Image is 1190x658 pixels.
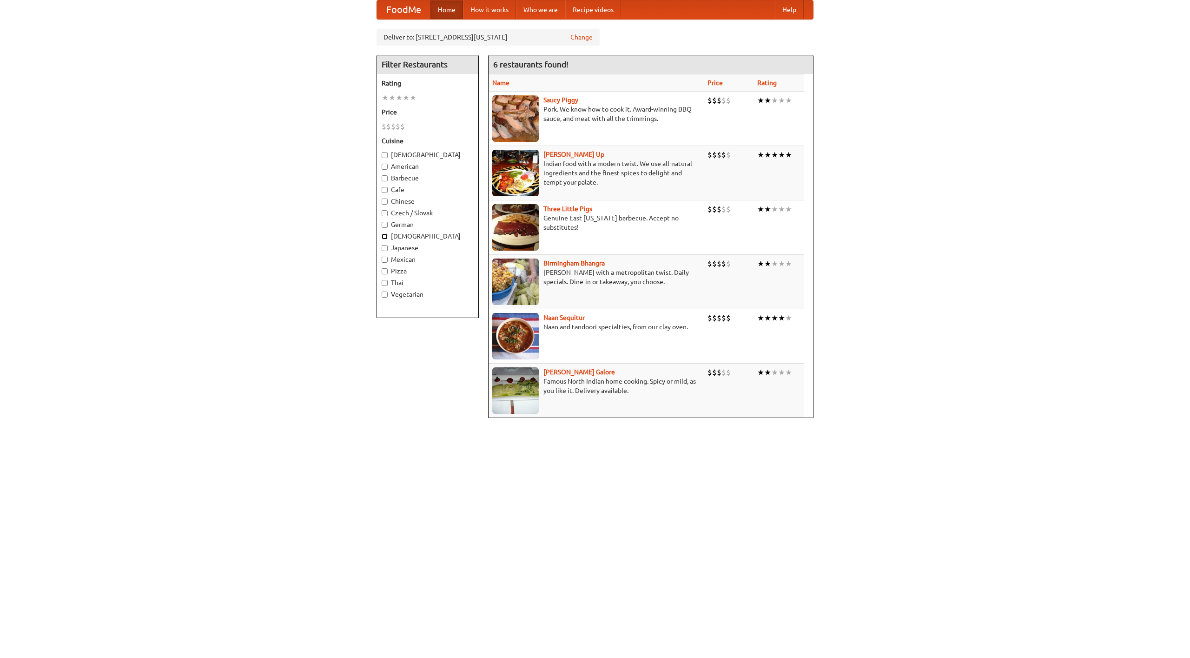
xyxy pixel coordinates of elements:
[785,367,792,378] li: ★
[492,322,700,332] p: Naan and tandoori specialties, from our clay oven.
[492,204,539,251] img: littlepigs.jpg
[764,313,771,323] li: ★
[382,173,474,183] label: Barbecue
[721,95,726,106] li: $
[726,95,731,106] li: $
[382,107,474,117] h5: Price
[707,79,723,86] a: Price
[712,95,717,106] li: $
[712,313,717,323] li: $
[712,204,717,214] li: $
[403,93,410,103] li: ★
[785,204,792,214] li: ★
[382,245,388,251] input: Japanese
[717,367,721,378] li: $
[778,313,785,323] li: ★
[543,151,604,158] b: [PERSON_NAME] Up
[377,29,600,46] div: Deliver to: [STREET_ADDRESS][US_STATE]
[492,377,700,395] p: Famous North Indian home cooking. Spicy or mild, as you like it. Delivery available.
[771,259,778,269] li: ★
[382,185,474,194] label: Cafe
[726,313,731,323] li: $
[771,150,778,160] li: ★
[382,278,474,287] label: Thai
[493,60,569,69] ng-pluralize: 6 restaurants found!
[707,313,712,323] li: $
[382,257,388,263] input: Mexican
[707,95,712,106] li: $
[707,204,712,214] li: $
[771,313,778,323] li: ★
[492,259,539,305] img: bhangra.jpg
[386,121,391,132] li: $
[543,205,592,213] a: Three Little Pigs
[717,259,721,269] li: $
[785,259,792,269] li: ★
[757,204,764,214] li: ★
[377,55,478,74] h4: Filter Restaurants
[382,187,388,193] input: Cafe
[389,93,396,103] li: ★
[707,150,712,160] li: $
[382,136,474,146] h5: Cuisine
[492,159,700,187] p: Indian food with a modern twist. We use all-natural ingredients and the finest spices to delight ...
[382,222,388,228] input: German
[543,96,578,104] b: Saucy Piggy
[721,150,726,160] li: $
[463,0,516,19] a: How it works
[721,313,726,323] li: $
[764,367,771,378] li: ★
[382,232,474,241] label: [DEMOGRAPHIC_DATA]
[543,259,605,267] b: Birmingham Bhangra
[382,197,474,206] label: Chinese
[726,150,731,160] li: $
[382,280,388,286] input: Thai
[382,93,389,103] li: ★
[771,204,778,214] li: ★
[430,0,463,19] a: Home
[382,290,474,299] label: Vegetarian
[492,150,539,196] img: curryup.jpg
[492,213,700,232] p: Genuine East [US_STATE] barbecue. Accept no substitutes!
[726,367,731,378] li: $
[382,152,388,158] input: [DEMOGRAPHIC_DATA]
[382,79,474,88] h5: Rating
[707,367,712,378] li: $
[717,204,721,214] li: $
[771,95,778,106] li: ★
[382,268,388,274] input: Pizza
[757,95,764,106] li: ★
[785,95,792,106] li: ★
[396,93,403,103] li: ★
[717,150,721,160] li: $
[764,204,771,214] li: ★
[382,210,388,216] input: Czech / Slovak
[775,0,804,19] a: Help
[778,95,785,106] li: ★
[757,259,764,269] li: ★
[382,162,474,171] label: American
[543,368,615,376] a: [PERSON_NAME] Galore
[785,150,792,160] li: ★
[492,268,700,286] p: [PERSON_NAME] with a metropolitan twist. Daily specials. Dine-in or takeaway, you choose.
[570,33,593,42] a: Change
[382,175,388,181] input: Barbecue
[757,79,777,86] a: Rating
[382,150,474,160] label: [DEMOGRAPHIC_DATA]
[764,150,771,160] li: ★
[726,259,731,269] li: $
[492,95,539,142] img: saucy.jpg
[785,313,792,323] li: ★
[543,314,585,321] a: Naan Sequitur
[712,150,717,160] li: $
[400,121,405,132] li: $
[382,255,474,264] label: Mexican
[726,204,731,214] li: $
[382,121,386,132] li: $
[410,93,416,103] li: ★
[382,233,388,239] input: [DEMOGRAPHIC_DATA]
[764,95,771,106] li: ★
